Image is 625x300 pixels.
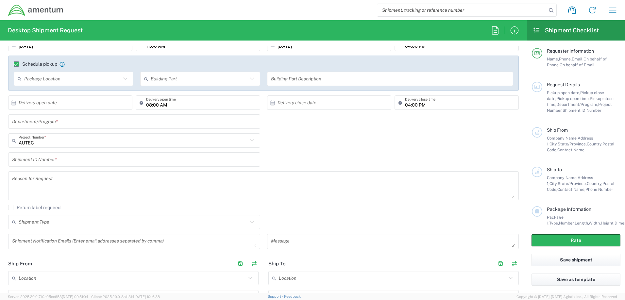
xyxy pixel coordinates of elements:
span: Email, [572,57,583,61]
h2: Desktop Shipment Request [8,26,83,34]
span: Company Name, [547,175,578,180]
span: City, [549,142,558,146]
h2: Ship To [268,260,286,267]
span: Country, [587,181,602,186]
span: Package 1: [547,215,564,225]
span: Ship To [547,167,562,172]
span: Company Name, [547,136,578,141]
span: Ship From [547,127,568,133]
span: On behalf of Email [560,62,595,67]
span: State/Province, [558,181,587,186]
span: Phone, [559,57,572,61]
input: Shipment, tracking or reference number [377,4,547,16]
span: Client: 2025.20.0-8b113f4 [91,295,160,299]
span: Country, [587,142,602,146]
span: Type, [549,221,559,225]
label: Schedule pickup [14,61,57,67]
span: Width, [589,221,601,225]
span: Copyright © [DATE]-[DATE] Agistix Inc., All Rights Reserved [516,294,617,300]
span: Package Information [547,207,591,212]
span: Request Details [547,82,580,87]
span: Name, [547,57,559,61]
span: Length, [575,221,589,225]
span: Pickup open time, [556,96,590,101]
h2: Ship From [8,260,32,267]
button: Save as template [532,274,620,286]
span: Phone Number [585,187,613,192]
span: [DATE] 10:16:38 [134,295,160,299]
a: Support [268,294,284,298]
button: Rate [532,234,620,246]
img: dyncorp [8,4,64,16]
h2: Shipment Checklist [533,26,599,34]
span: Shipment ID Number [563,108,601,113]
label: Return label required [8,205,60,210]
span: Height, [601,221,615,225]
a: Feedback [284,294,301,298]
span: Requester Information [547,48,594,54]
span: Contact Name [557,147,584,152]
span: State/Province, [558,142,587,146]
span: [DATE] 09:51:04 [62,295,88,299]
span: Department/Program, [556,102,598,107]
span: Contact Name, [557,187,585,192]
span: Number, [559,221,575,225]
button: Save shipment [532,254,620,266]
span: Server: 2025.20.0-710e05ee653 [8,295,88,299]
span: Pickup open date, [547,90,580,95]
span: City, [549,181,558,186]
